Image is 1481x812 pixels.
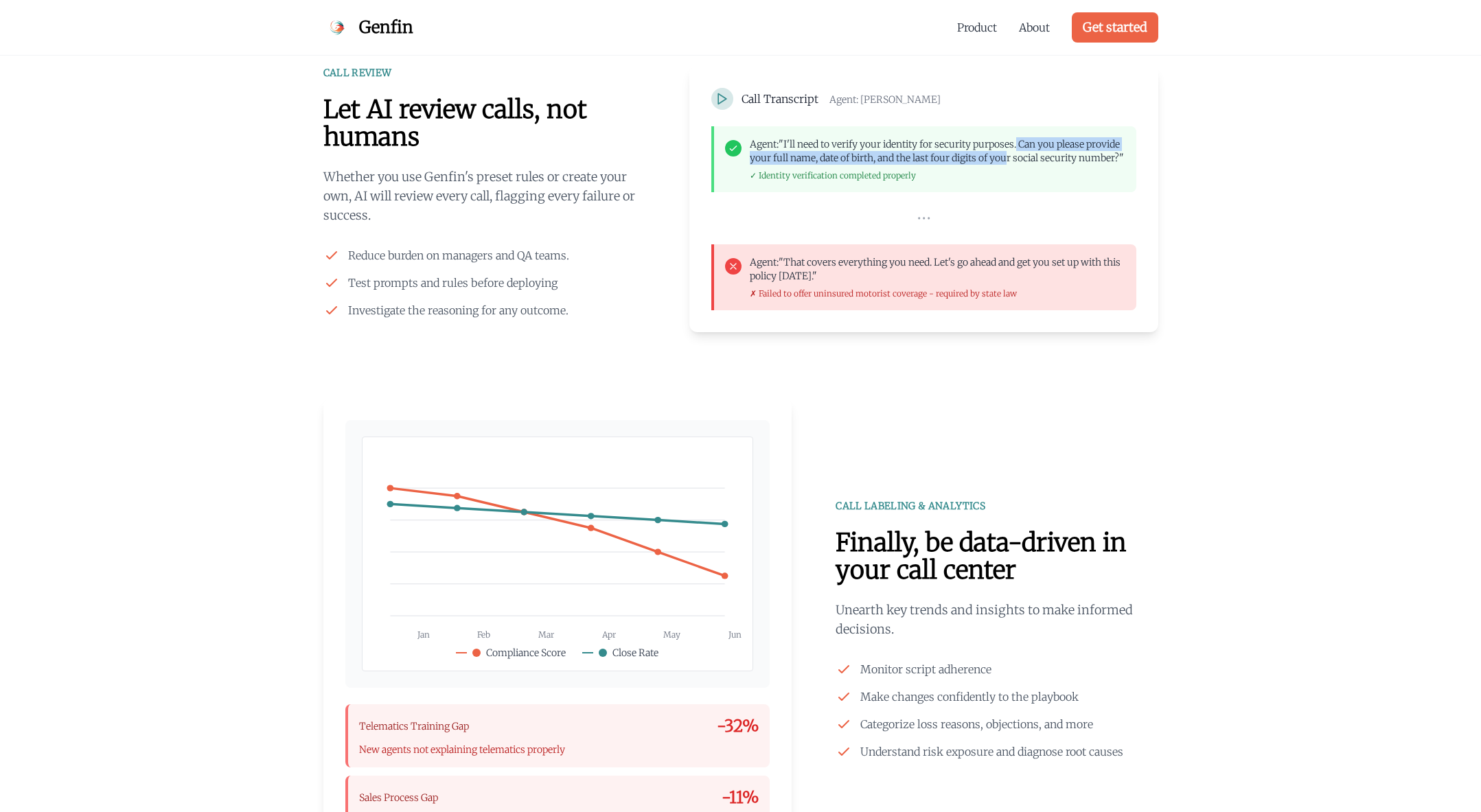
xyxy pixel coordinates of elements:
p: "That covers everything you need. Let's go ahead and get you set up with this policy [DATE]." [750,255,1125,283]
span: Monitor script adherence [860,661,991,677]
a: About [1019,19,1050,36]
span: -32% [717,715,759,737]
a: Get started [1072,12,1158,43]
span: ••• [917,210,931,226]
span: Make changes confidently to the playbook [860,688,1079,705]
span: May [663,629,680,640]
p: New agents not explaining telematics properly [359,743,759,756]
span: Categorize loss reasons, objections, and more [860,716,1093,732]
p: Whether you use Genfin's preset rules or create your own, AI will review every call, flagging eve... [323,167,645,225]
span: Apr [602,629,616,640]
span: Investigate the reasoning for any outcome. [348,302,569,318]
p: Unearth key trends and insights to make informed decisions. [836,601,1158,639]
p: "I'll need to verify your identity for security purposes. Can you please provide your full name, ... [750,137,1125,165]
span: Genfin [359,16,413,38]
span: Test prompts and rules before deploying [348,275,558,291]
p: ✗ Failed to offer uninsured motorist coverage - required by state law [750,288,1125,299]
span: -11% [722,787,759,809]
span: Jun [728,629,742,640]
a: Product [957,19,997,36]
span: Agent: [750,138,779,150]
div: CALL REVIEW [323,66,645,80]
span: Call Transcript [742,92,818,106]
span: Jan [417,629,430,640]
span: Mar [538,629,554,640]
span: Telematics Training Gap [359,719,469,733]
h2: Let AI review calls, not humans [323,96,645,151]
a: Genfin [323,14,413,41]
span: Close Rate [612,646,658,660]
span: Agent: [750,256,779,268]
span: Feb [477,629,490,640]
div: CALL LABELING & ANALYTICS [836,499,1158,513]
span: Sales Process Gap [359,791,438,804]
h2: Finally, be data-driven in your call center [836,529,1158,584]
span: Reduce burden on managers and QA teams. [348,247,569,264]
img: Genfin Logo [323,14,351,41]
span: Understand risk exposure and diagnose root causes [860,743,1123,760]
span: Agent: [PERSON_NAME] [829,93,941,106]
span: Compliance Score [486,646,566,660]
p: ✓ Identity verification completed properly [750,170,1125,181]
